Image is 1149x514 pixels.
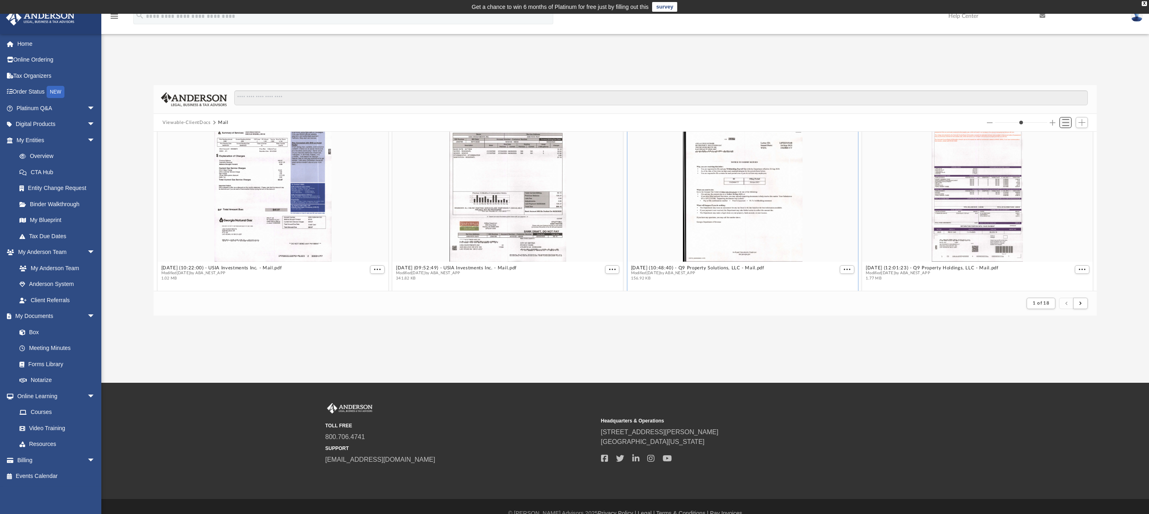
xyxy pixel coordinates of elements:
[601,429,719,435] a: [STREET_ADDRESS][PERSON_NAME]
[325,422,595,429] small: TOLL FREE
[396,271,517,276] span: Modified [DATE] by ABA_NEST_APP
[396,276,517,281] span: 341.82 KB
[11,324,99,340] a: Box
[1142,1,1147,6] div: close
[11,164,107,180] a: CTA Hub
[472,2,649,12] div: Get a chance to win 6 months of Platinum for free just by filling out this
[866,276,998,281] span: 1.77 MB
[325,445,595,452] small: SUPPORT
[631,271,764,276] span: Modified [DATE] by ABA_NEST_APP
[1027,298,1055,309] button: 1 of 18
[601,438,705,445] a: [GEOGRAPHIC_DATA][US_STATE]
[6,452,107,468] a: Billingarrow_drop_down
[234,90,1088,106] input: Search files and folders
[1050,120,1055,126] button: Increase column size
[866,265,998,271] button: [DATE] (12:01:23) - Q9 Property Holdings, LLC - Mail.pdf
[601,417,871,424] small: Headquarters & Operations
[866,271,998,276] span: Modified [DATE] by ABA_NEST_APP
[87,452,103,469] span: arrow_drop_down
[163,119,210,126] button: Viewable-ClientDocs
[631,276,764,281] span: 156.92 KB
[6,68,107,84] a: Tax Organizers
[135,11,144,20] i: search
[11,196,107,212] a: Binder Walkthrough
[6,132,107,148] a: My Entitiesarrow_drop_down
[11,260,99,276] a: My Anderson Team
[6,36,107,52] a: Home
[87,116,103,133] span: arrow_drop_down
[1131,10,1143,22] img: User Pic
[325,456,435,463] a: [EMAIL_ADDRESS][DOMAIN_NAME]
[87,100,103,117] span: arrow_drop_down
[6,308,103,324] a: My Documentsarrow_drop_down
[87,308,103,325] span: arrow_drop_down
[6,468,107,484] a: Events Calendar
[11,148,107,164] a: Overview
[87,132,103,149] span: arrow_drop_down
[652,2,677,12] a: survey
[1059,117,1072,128] button: Switch to List View
[987,120,993,126] button: Decrease column size
[11,276,103,292] a: Anderson System
[87,388,103,405] span: arrow_drop_down
[109,11,119,21] i: menu
[11,356,99,372] a: Forms Library
[6,52,107,68] a: Online Ordering
[995,120,1047,126] input: Column size
[11,212,103,228] a: My Blueprint
[218,119,229,126] button: Mail
[87,244,103,261] span: arrow_drop_down
[161,265,282,271] button: [DATE] (10:22:00) - USIA Investments Inc. - Mail.pdf
[6,84,107,100] a: Order StatusNEW
[11,292,103,308] a: Client Referrals
[161,271,282,276] span: Modified [DATE] by ABA_NEST_APP
[840,265,855,274] button: More options
[11,180,107,196] a: Entity Change Request
[11,420,99,436] a: Video Training
[370,265,385,274] button: More options
[161,276,282,281] span: 1.02 MB
[6,388,103,404] a: Online Learningarrow_drop_down
[605,265,620,274] button: More options
[325,403,374,414] img: Anderson Advisors Platinum Portal
[11,372,103,388] a: Notarize
[325,433,365,440] a: 800.706.4741
[47,86,64,98] div: NEW
[4,10,77,26] img: Anderson Advisors Platinum Portal
[631,265,764,271] button: [DATE] (10:48:40) - Q9 Property Solutions, LLC - Mail.pdf
[154,132,1097,291] div: grid
[396,265,517,271] button: [DATE] (09:52:49) - USIA Investments Inc. - Mail.pdf
[6,244,103,260] a: My Anderson Teamarrow_drop_down
[1076,117,1088,128] button: Add
[11,340,103,356] a: Meeting Minutes
[11,228,107,244] a: Tax Due Dates
[6,100,107,116] a: Platinum Q&Aarrow_drop_down
[11,436,103,452] a: Resources
[1075,265,1089,274] button: More options
[11,404,103,420] a: Courses
[109,15,119,21] a: menu
[1033,301,1049,305] span: 1 of 18
[6,116,107,132] a: Digital Productsarrow_drop_down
